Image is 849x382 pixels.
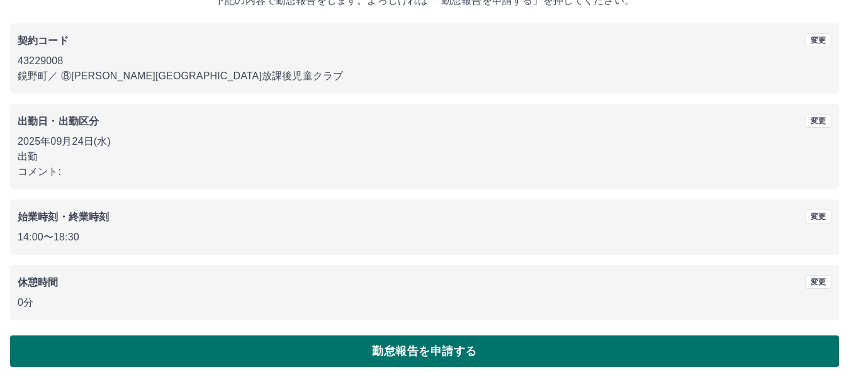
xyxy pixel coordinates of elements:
[18,230,831,245] p: 14:00 〜 18:30
[18,295,831,310] p: 0分
[18,149,831,164] p: 出勤
[18,164,831,179] p: コメント:
[18,53,831,69] p: 43229008
[10,335,839,367] button: 勤怠報告を申請する
[18,134,831,149] p: 2025年09月24日(水)
[18,211,109,222] b: 始業時刻・終業時刻
[18,277,59,288] b: 休憩時間
[805,33,831,47] button: 変更
[18,116,99,126] b: 出勤日・出勤区分
[805,210,831,223] button: 変更
[18,35,69,46] b: 契約コード
[805,114,831,128] button: 変更
[805,275,831,289] button: 変更
[18,69,831,84] p: 鏡野町 ／ ⑧[PERSON_NAME][GEOGRAPHIC_DATA]放課後児童クラブ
